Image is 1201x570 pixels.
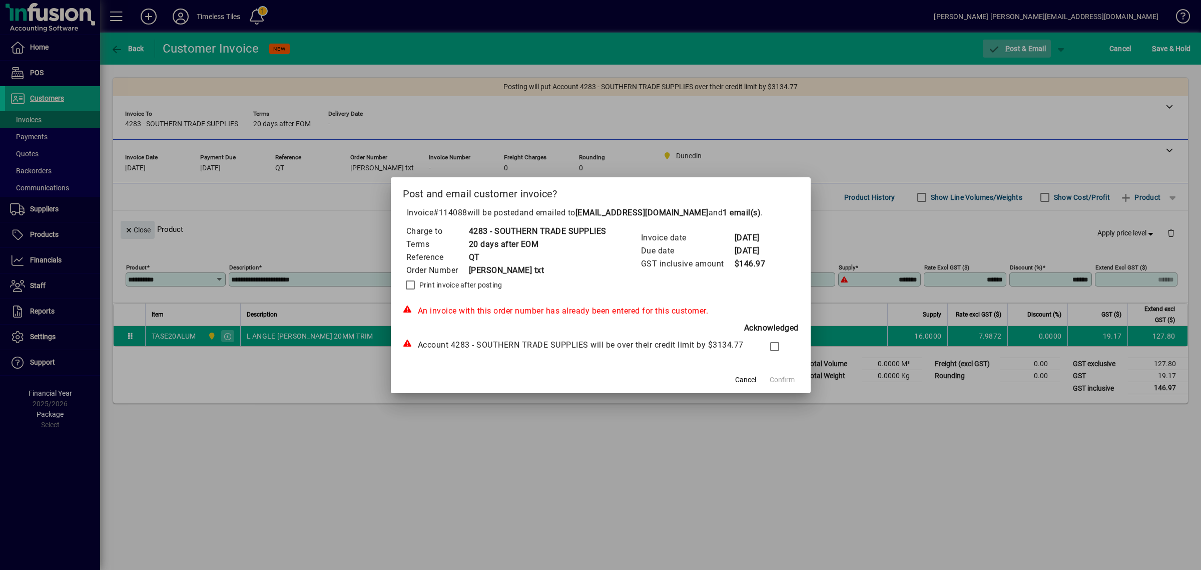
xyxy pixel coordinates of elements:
[403,207,799,219] p: Invoice will be posted .
[709,208,761,217] span: and
[406,225,468,238] td: Charge to
[641,231,734,244] td: Invoice date
[519,208,761,217] span: and emailed to
[468,251,607,264] td: QT
[406,238,468,251] td: Terms
[406,264,468,277] td: Order Number
[417,280,502,290] label: Print invoice after posting
[734,257,774,270] td: $146.97
[433,208,467,217] span: #114088
[641,244,734,257] td: Due date
[406,251,468,264] td: Reference
[723,208,761,217] b: 1 email(s)
[734,231,774,244] td: [DATE]
[403,305,799,317] div: An invoice with this order number has already been entered for this customer.
[735,375,756,385] span: Cancel
[403,339,750,351] div: Account 4283 - SOUTHERN TRADE SUPPLIES will be over their credit limit by $3134.77
[575,208,709,217] b: [EMAIL_ADDRESS][DOMAIN_NAME]
[468,238,607,251] td: 20 days after EOM
[730,371,762,389] button: Cancel
[734,244,774,257] td: [DATE]
[468,225,607,238] td: 4283 - SOUTHERN TRADE SUPPLIES
[391,177,811,206] h2: Post and email customer invoice?
[468,264,607,277] td: [PERSON_NAME] txt
[641,257,734,270] td: GST inclusive amount
[403,322,799,334] div: Acknowledged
